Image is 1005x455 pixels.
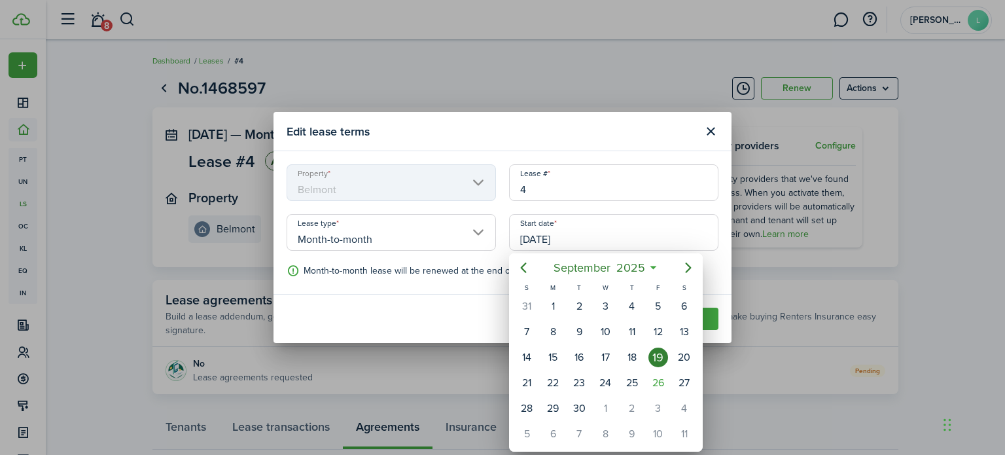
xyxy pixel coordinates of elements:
div: Thursday, September 4, 2025 [622,297,642,316]
div: Monday, September 22, 2025 [543,373,563,393]
div: W [592,282,618,293]
div: S [514,282,540,293]
mbsc-button: Previous page [510,255,537,281]
div: Saturday, September 27, 2025 [675,373,694,393]
div: Sunday, October 5, 2025 [517,424,537,444]
div: Friday, September 19, 2025 [648,348,668,367]
div: Friday, September 12, 2025 [648,322,668,342]
div: Tuesday, September 9, 2025 [569,322,589,342]
div: Sunday, September 14, 2025 [517,348,537,367]
div: Wednesday, September 10, 2025 [595,322,615,342]
div: Thursday, October 9, 2025 [622,424,642,444]
div: Tuesday, September 23, 2025 [569,373,589,393]
div: Sunday, September 21, 2025 [517,373,537,393]
div: Friday, October 10, 2025 [648,424,668,444]
div: Tuesday, September 2, 2025 [569,297,589,316]
mbsc-button: Next page [675,255,701,281]
mbsc-button: September2025 [545,256,653,280]
div: Sunday, September 7, 2025 [517,322,537,342]
div: Tuesday, September 16, 2025 [569,348,589,367]
span: September [550,256,613,280]
div: Friday, September 5, 2025 [648,297,668,316]
div: Wednesday, September 17, 2025 [595,348,615,367]
div: T [566,282,592,293]
div: Saturday, September 13, 2025 [675,322,694,342]
div: Sunday, September 28, 2025 [517,399,537,418]
div: Monday, September 1, 2025 [543,297,563,316]
div: Monday, October 6, 2025 [543,424,563,444]
div: F [645,282,671,293]
div: Sunday, August 31, 2025 [517,297,537,316]
div: Thursday, September 18, 2025 [622,348,642,367]
div: Tuesday, October 7, 2025 [569,424,589,444]
div: Thursday, September 25, 2025 [622,373,642,393]
div: T [619,282,645,293]
div: Saturday, October 11, 2025 [675,424,694,444]
div: Wednesday, October 1, 2025 [595,399,615,418]
div: Wednesday, September 3, 2025 [595,297,615,316]
div: Saturday, September 6, 2025 [675,297,694,316]
div: Today, Friday, September 26, 2025 [648,373,668,393]
div: S [671,282,697,293]
div: Tuesday, September 30, 2025 [569,399,589,418]
div: Saturday, October 4, 2025 [675,399,694,418]
div: Thursday, September 11, 2025 [622,322,642,342]
div: M [540,282,566,293]
div: Friday, October 3, 2025 [648,399,668,418]
div: Thursday, October 2, 2025 [622,399,642,418]
span: 2025 [613,256,648,280]
div: Wednesday, September 24, 2025 [595,373,615,393]
div: Wednesday, October 8, 2025 [595,424,615,444]
div: Saturday, September 20, 2025 [675,348,694,367]
div: Monday, September 29, 2025 [543,399,563,418]
div: Monday, September 15, 2025 [543,348,563,367]
div: Monday, September 8, 2025 [543,322,563,342]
